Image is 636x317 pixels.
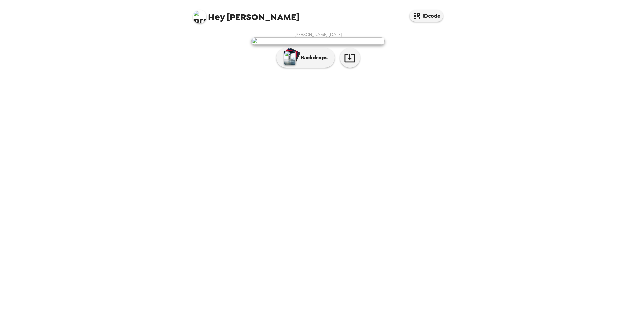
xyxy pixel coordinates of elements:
span: [PERSON_NAME] [193,7,299,22]
img: profile pic [193,10,206,23]
p: Backdrops [297,54,328,62]
button: Backdrops [276,48,335,68]
span: [PERSON_NAME] , [DATE] [294,32,342,37]
img: user [251,37,385,45]
button: IDcode [410,10,443,22]
span: Hey [208,11,225,23]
